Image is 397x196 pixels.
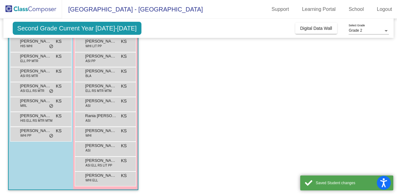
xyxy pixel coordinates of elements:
span: Second Grade Current Year [DATE]-[DATE] [13,22,141,35]
span: KS [121,113,127,119]
a: School [344,4,369,14]
span: KS [56,83,62,89]
span: [PERSON_NAME] [85,143,116,149]
span: ASI [86,118,91,123]
span: [PERSON_NAME] [20,83,51,89]
span: [PERSON_NAME] [85,83,116,89]
span: KS [121,172,127,179]
a: Logout [372,4,397,14]
span: KS [121,143,127,149]
span: [PERSON_NAME] [20,98,51,104]
span: KS [56,68,62,75]
span: Grade 2 [349,28,362,33]
span: ASI ELL RS LIT PP [86,163,112,168]
span: ELL RS MTR MTM [86,89,112,93]
span: KS [56,113,62,119]
span: KS [56,128,62,134]
span: KS [56,53,62,60]
span: do_not_disturb_alt [49,134,53,139]
span: KS [56,38,62,45]
span: HIS WHI [20,44,33,48]
span: [PERSON_NAME] [20,53,51,59]
span: BLA [86,74,91,78]
span: HIS ELL RS MTR MTM [20,118,53,123]
span: [PERSON_NAME] [85,128,116,134]
span: ASI RS MTR [20,74,38,78]
span: MRL [20,103,27,108]
span: [PERSON_NAME] [85,98,116,104]
span: KS [121,128,127,134]
span: [PERSON_NAME] [85,68,116,74]
span: ELL PP MTR [20,59,38,63]
span: do_not_disturb_alt [49,44,53,49]
span: KS [121,98,127,104]
a: Learning Portal [297,4,341,14]
span: KS [121,83,127,89]
span: [PERSON_NAME] [20,68,51,74]
span: WHI [86,133,91,138]
div: Saved Student changes [316,180,389,186]
span: do_not_disturb_alt [49,89,53,94]
span: KS [121,157,127,164]
span: WHI ELL [86,178,98,183]
a: Support [267,4,294,14]
span: [PERSON_NAME] Jaxson [PERSON_NAME] [20,128,51,134]
span: KS [56,98,62,104]
span: [PERSON_NAME] [20,38,51,44]
span: [PERSON_NAME] [85,172,116,179]
span: [PERSON_NAME] [85,38,116,44]
span: do_not_disturb_alt [49,104,53,109]
span: WHI LIT PP [86,44,102,48]
span: [GEOGRAPHIC_DATA] - [GEOGRAPHIC_DATA] [62,4,203,14]
span: KS [121,53,127,60]
button: Digital Data Wall [295,23,337,34]
span: ASI [86,148,91,153]
span: KS [121,68,127,75]
span: ASI ELL RS MTR [20,89,44,93]
span: [PERSON_NAME] [85,53,116,59]
span: ASI PP [86,59,96,63]
span: ASI [86,103,91,108]
span: [PERSON_NAME] [85,157,116,164]
span: [PERSON_NAME] [20,113,51,119]
span: Digital Data Wall [300,26,332,31]
span: KS [121,38,127,45]
span: Rania [PERSON_NAME] [85,113,116,119]
span: WHI PP [20,133,32,138]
